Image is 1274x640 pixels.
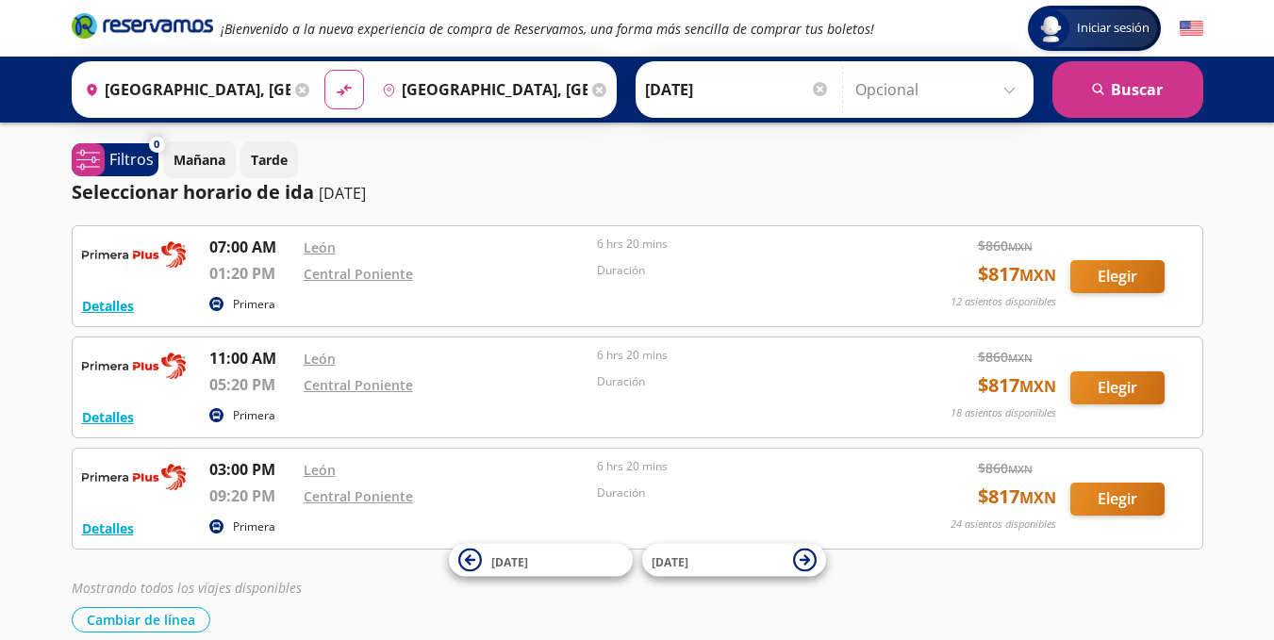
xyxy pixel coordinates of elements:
[1070,260,1165,293] button: Elegir
[597,236,882,253] p: 6 hrs 20 mins
[642,544,826,577] button: [DATE]
[209,236,294,258] p: 07:00 AM
[209,373,294,396] p: 05:20 PM
[597,484,882,501] p: Duración
[109,148,154,171] p: Filtros
[82,347,186,385] img: RESERVAMOS
[233,407,275,424] p: Primera
[449,544,633,577] button: [DATE]
[951,294,1056,310] p: 12 asientos disponibles
[72,579,302,597] em: Mostrando todos los viajes disponibles
[304,376,413,394] a: Central Poniente
[82,296,134,316] button: Detalles
[978,371,1056,400] span: $ 817
[1008,351,1033,365] small: MXN
[82,458,186,496] img: RESERVAMOS
[72,143,158,176] button: 0Filtros
[1052,61,1203,118] button: Buscar
[163,141,236,178] button: Mañana
[1008,239,1033,254] small: MXN
[233,518,275,535] p: Primera
[645,66,830,113] input: Elegir Fecha
[319,182,366,205] p: [DATE]
[304,238,336,256] a: León
[251,150,288,170] p: Tarde
[304,265,413,283] a: Central Poniente
[374,66,587,113] input: Buscar Destino
[1069,19,1157,38] span: Iniciar sesión
[978,458,1033,478] span: $ 860
[209,458,294,481] p: 03:00 PM
[1180,17,1203,41] button: English
[209,484,294,507] p: 09:20 PM
[209,262,294,285] p: 01:20 PM
[72,11,213,40] i: Brand Logo
[978,236,1033,255] span: $ 860
[597,262,882,279] p: Duración
[1019,265,1056,286] small: MXN
[597,373,882,390] p: Duración
[978,483,1056,511] span: $ 817
[951,517,1056,533] p: 24 asientos disponibles
[1019,487,1056,508] small: MXN
[652,553,688,569] span: [DATE]
[304,350,336,368] a: León
[597,347,882,364] p: 6 hrs 20 mins
[209,347,294,369] p: 11:00 AM
[978,260,1056,288] span: $ 817
[597,458,882,475] p: 6 hrs 20 mins
[1019,376,1056,397] small: MXN
[855,66,1024,113] input: Opcional
[1008,462,1033,476] small: MXN
[82,236,186,273] img: RESERVAMOS
[1070,371,1165,404] button: Elegir
[951,405,1056,421] p: 18 asientos disponibles
[174,150,225,170] p: Mañana
[82,518,134,538] button: Detalles
[72,11,213,45] a: Brand Logo
[221,20,874,38] em: ¡Bienvenido a la nueva experiencia de compra de Reservamos, una forma más sencilla de comprar tus...
[82,407,134,427] button: Detalles
[978,347,1033,367] span: $ 860
[1070,483,1165,516] button: Elegir
[240,141,298,178] button: Tarde
[304,487,413,505] a: Central Poniente
[491,553,528,569] span: [DATE]
[304,461,336,479] a: León
[77,66,290,113] input: Buscar Origen
[72,178,314,206] p: Seleccionar horario de ida
[154,137,159,153] span: 0
[233,296,275,313] p: Primera
[72,607,210,632] button: Cambiar de línea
